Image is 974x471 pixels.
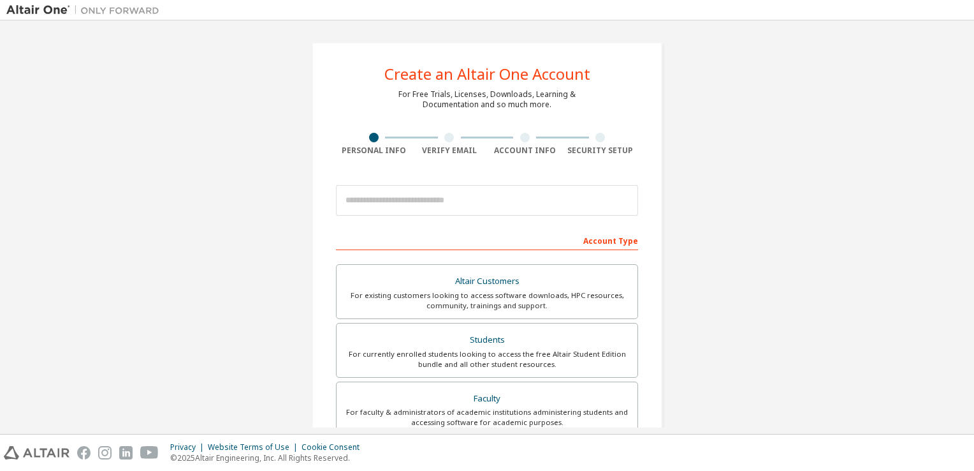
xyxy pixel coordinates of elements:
[344,390,630,408] div: Faculty
[563,146,639,156] div: Security Setup
[6,4,166,17] img: Altair One
[336,146,412,156] div: Personal Info
[140,446,159,460] img: youtube.svg
[487,146,563,156] div: Account Info
[344,331,630,349] div: Students
[208,442,302,452] div: Website Terms of Use
[384,66,590,82] div: Create an Altair One Account
[398,89,576,110] div: For Free Trials, Licenses, Downloads, Learning & Documentation and so much more.
[4,446,69,460] img: altair_logo.svg
[344,407,630,428] div: For faculty & administrators of academic institutions administering students and accessing softwa...
[344,349,630,370] div: For currently enrolled students looking to access the free Altair Student Edition bundle and all ...
[98,446,112,460] img: instagram.svg
[119,446,133,460] img: linkedin.svg
[336,230,638,250] div: Account Type
[170,452,367,463] p: © 2025 Altair Engineering, Inc. All Rights Reserved.
[412,146,488,156] div: Verify Email
[344,273,630,290] div: Altair Customers
[302,442,367,452] div: Cookie Consent
[344,290,630,311] div: For existing customers looking to access software downloads, HPC resources, community, trainings ...
[170,442,208,452] div: Privacy
[77,446,91,460] img: facebook.svg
